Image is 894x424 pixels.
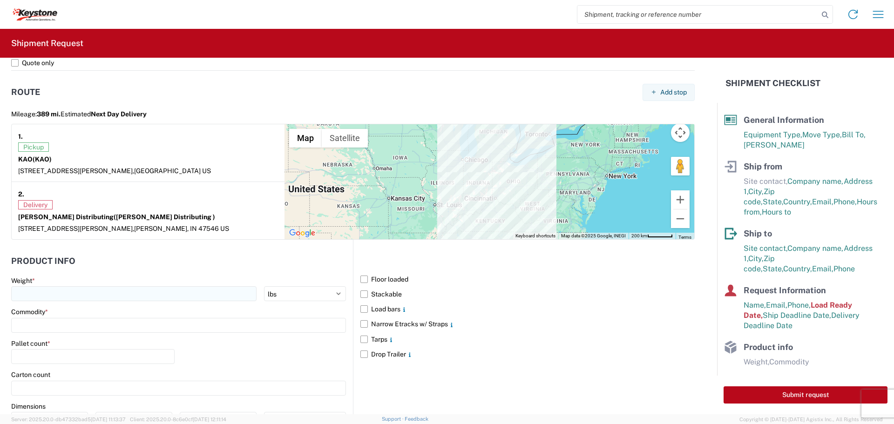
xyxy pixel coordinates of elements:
span: Commodity [769,357,809,366]
a: Open this area in Google Maps (opens a new window) [287,227,318,239]
span: [STREET_ADDRESS][PERSON_NAME], [18,225,134,232]
span: Phone [833,264,855,273]
span: Site contact, [744,177,787,186]
label: Load bars [360,302,695,316]
span: Country, [783,264,812,273]
strong: KAO [18,155,52,163]
span: Ship from [744,162,782,171]
span: Name, [744,301,766,310]
span: State, [763,264,783,273]
span: Ship Deadline Date, [763,311,831,320]
span: Equipment Type, [744,130,802,139]
button: Zoom out [671,209,690,228]
span: Ship to [744,229,772,238]
span: City, [748,187,764,196]
span: General Information [744,115,824,125]
span: Server: 2025.20.0-db47332bad5 [11,417,126,422]
span: Next Day Delivery [91,110,147,118]
span: [PERSON_NAME] [744,141,805,149]
h2: Route [11,87,40,97]
span: Company name, [787,244,844,253]
h2: Shipment Checklist [725,78,820,89]
span: [DATE] 12:11:14 [193,417,226,422]
span: [GEOGRAPHIC_DATA] US [134,167,211,175]
span: Weight, [744,357,769,366]
button: Show street map [289,129,322,148]
label: Drop Trailer [360,347,695,362]
span: State, [763,197,783,206]
span: Estimated [61,110,147,118]
button: Drag Pegman onto the map to open Street View [671,157,690,175]
h2: Shipment Request [11,38,83,49]
a: Terms [678,235,691,240]
span: Pickup [18,142,49,152]
a: Feedback [405,416,428,422]
span: Map data ©2025 Google, INEGI [561,233,626,238]
button: Zoom in [671,190,690,209]
span: Company name, [787,177,844,186]
a: Support [382,416,405,422]
span: Move Type, [802,130,842,139]
strong: 1. [18,131,23,142]
button: Map Scale: 200 km per 51 pixels [629,233,676,239]
span: Add stop [660,88,687,97]
span: Country, [783,197,812,206]
span: [STREET_ADDRESS][PERSON_NAME], [18,167,134,175]
button: Add stop [643,84,695,101]
span: Site contact, [744,244,787,253]
span: Bill To, [842,130,866,139]
span: 389 mi. [37,110,61,118]
span: [PERSON_NAME], IN 47546 US [134,225,229,232]
span: City, [748,254,764,263]
label: Weight [11,276,35,285]
input: Shipment, tracking or reference number [577,6,819,23]
span: Product info [744,342,793,352]
span: Delivery [18,200,53,209]
label: Stackable [360,287,695,302]
label: Floor loaded [360,272,695,287]
label: Dimensions [11,402,46,411]
button: Show satellite imagery [322,129,368,148]
span: ([PERSON_NAME] Distributing ) [114,213,215,221]
img: Google [287,227,318,239]
label: Carton count [11,370,50,379]
label: Pallet count [11,339,50,348]
strong: 2. [18,188,24,200]
span: Email, [812,264,833,273]
label: Commodity [11,308,48,316]
button: Submit request [724,386,887,404]
span: Email, [766,301,787,310]
span: (KAO) [33,155,52,163]
span: [DATE] 11:13:37 [91,417,126,422]
span: Phone, [787,301,811,310]
span: 200 km [631,233,647,238]
span: Mileage: [11,110,61,118]
label: Narrow Etracks w/ Straps [360,316,695,331]
button: Keyboard shortcuts [515,233,555,239]
span: Copyright © [DATE]-[DATE] Agistix Inc., All Rights Reserved [739,415,883,424]
span: Hours to [762,208,791,216]
span: Request Information [744,285,826,295]
span: Client: 2025.20.0-8c6e0cf [130,417,226,422]
h2: Product Info [11,256,75,266]
label: Tarps [360,332,695,347]
label: Quote only [11,55,695,70]
span: Phone, [833,197,857,206]
button: Map camera controls [671,123,690,142]
span: Email, [812,197,833,206]
strong: [PERSON_NAME] Distributing [18,213,215,221]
